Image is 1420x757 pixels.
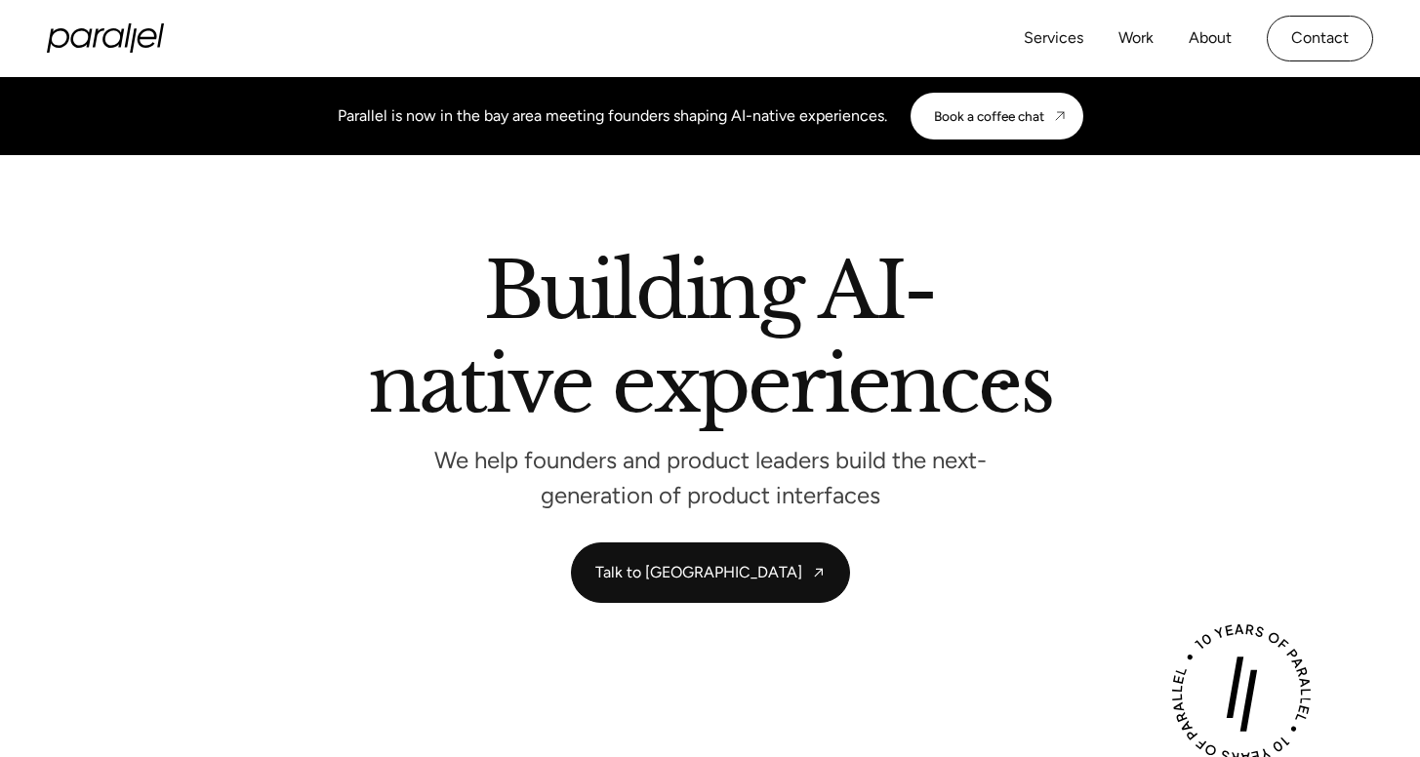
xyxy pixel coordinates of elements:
[154,253,1267,431] h2: Building AI-native experiences
[1118,24,1154,53] a: Work
[47,23,164,53] a: home
[1052,108,1068,124] img: CTA arrow image
[338,104,887,128] div: Parallel is now in the bay area meeting founders shaping AI-native experiences.
[1189,24,1232,53] a: About
[1024,24,1083,53] a: Services
[418,452,1003,503] p: We help founders and product leaders build the next-generation of product interfaces
[934,108,1044,124] div: Book a coffee chat
[911,93,1083,139] a: Book a coffee chat
[1267,16,1373,61] a: Contact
